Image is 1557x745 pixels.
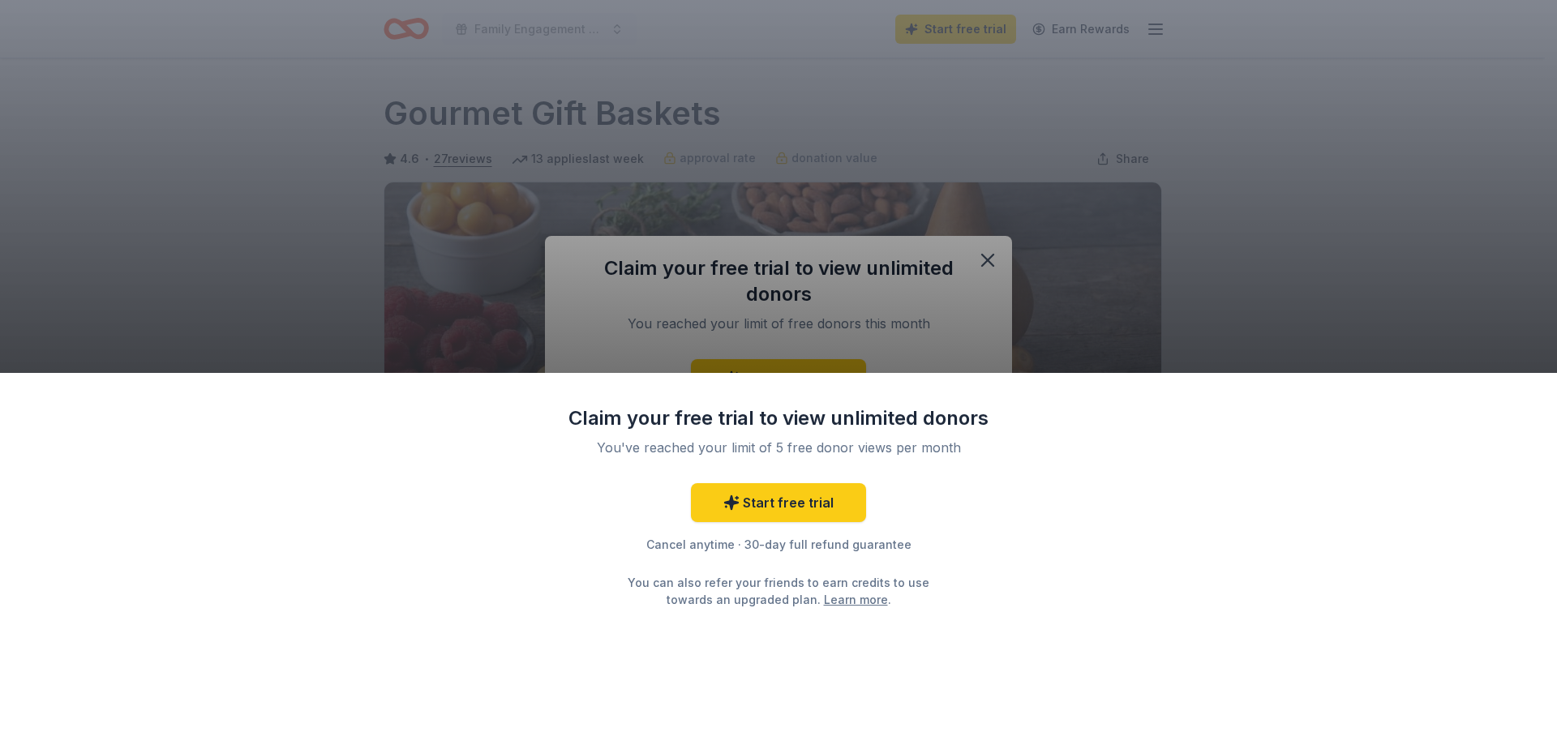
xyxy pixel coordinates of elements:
[568,535,989,554] div: Cancel anytime · 30-day full refund guarantee
[824,591,888,608] a: Learn more
[691,483,866,522] a: Start free trial
[568,405,989,431] div: Claim your free trial to view unlimited donors
[587,438,970,457] div: You've reached your limit of 5 free donor views per month
[613,574,944,608] div: You can also refer your friends to earn credits to use towards an upgraded plan. .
